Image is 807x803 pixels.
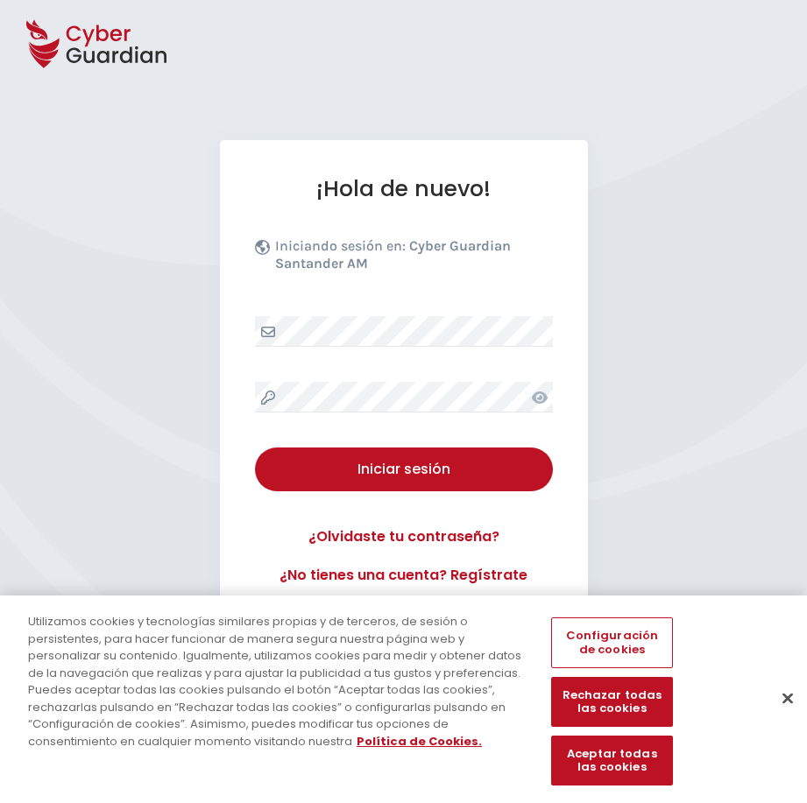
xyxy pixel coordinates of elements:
[255,175,553,202] h1: ¡Hola de nuevo!
[357,733,482,750] a: Más información sobre su privacidad, se abre en una nueva pestaña
[551,736,672,785] button: Aceptar todas las cookies
[255,526,553,547] a: ¿Olvidaste tu contraseña?
[768,679,807,717] button: Cerrar
[268,459,540,480] div: Iniciar sesión
[275,237,549,281] p: Iniciando sesión en:
[28,613,527,750] div: Utilizamos cookies y tecnologías similares propias y de terceros, de sesión o persistentes, para ...
[275,237,511,271] b: Cyber Guardian Santander AM
[551,677,672,727] button: Rechazar todas las cookies
[255,565,553,586] a: ¿No tienes una cuenta? Regístrate
[255,447,553,491] button: Iniciar sesión
[551,617,672,667] button: Configuración de cookies, Abre el cuadro de diálogo del centro de preferencias.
